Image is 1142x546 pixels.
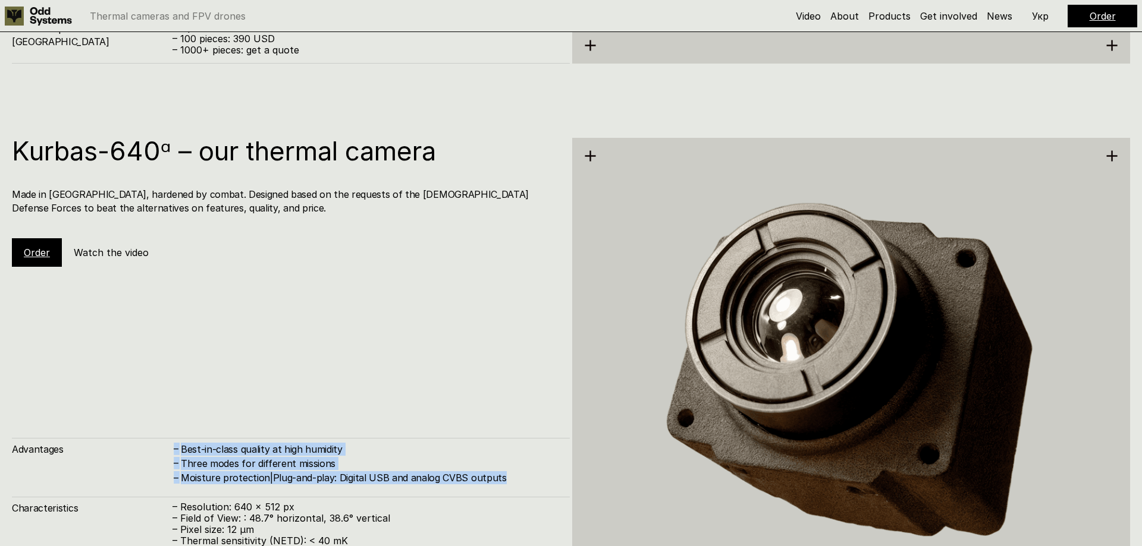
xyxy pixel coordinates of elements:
h4: Moisture protection|Plug-and-play: Digital USB and analog CVBS outputs [181,471,558,484]
a: Get involved [920,10,977,22]
h1: Kurbas-640ᵅ – our thermal camera [12,138,558,164]
a: Products [868,10,911,22]
a: Order [1090,10,1116,22]
h4: – [174,456,178,469]
p: – Pixel size: 12 µm [172,524,558,535]
p: Thermal cameras and FPV drones [90,11,246,21]
h4: Made in [GEOGRAPHIC_DATA], hardened by combat. Designed based on the requests of the [DEMOGRAPHIC... [12,188,558,214]
p: – Resolution: 640 x 512 px [172,501,558,513]
p: – Field of View: : 48.7° horizontal, 38.6° vertical [172,513,558,524]
h5: Watch the video [74,246,149,259]
h4: – [174,442,178,455]
h4: Three modes for different missions [181,457,558,470]
h4: – [174,471,178,484]
p: Укр [1032,11,1049,21]
h4: Estimated prices in [GEOGRAPHIC_DATA] [12,22,172,49]
a: Video [796,10,821,22]
h4: Advantages [12,443,172,456]
h4: Characteristics [12,501,172,515]
a: Order [24,247,50,258]
h4: Best-in-class quality at high humidity [181,443,558,456]
a: News [987,10,1012,22]
a: About [830,10,859,22]
p: – 1 piece: 410 USD – 100 pieces: 390 USD – 1000+ pieces: get a quote [172,22,558,56]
